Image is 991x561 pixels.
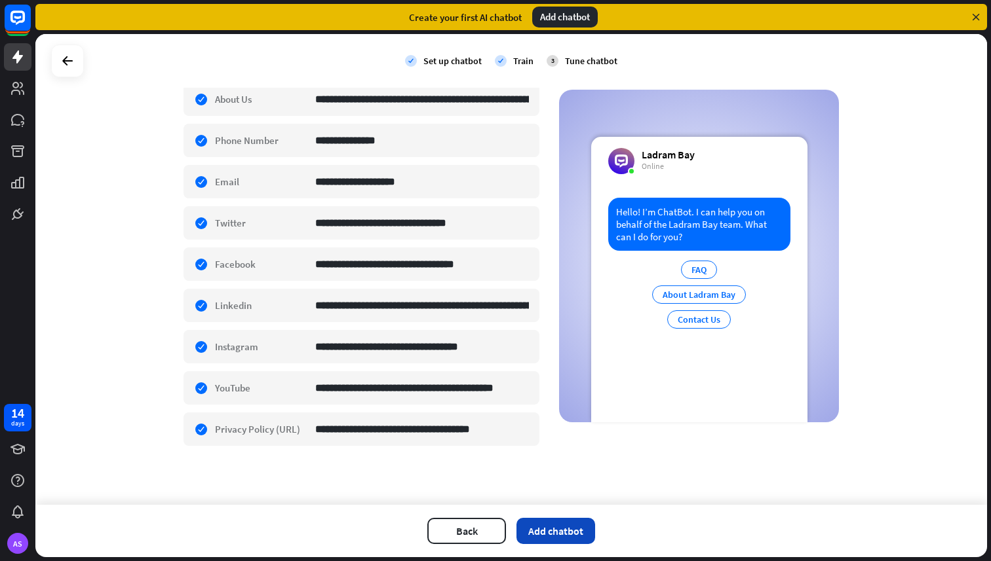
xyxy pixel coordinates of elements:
div: Hello! I’m ChatBot. I can help you on behalf of the Ladram Bay team. What can I do for you? [608,198,790,251]
div: Set up chatbot [423,55,482,67]
i: check [495,55,507,67]
button: Add chatbot [516,518,595,544]
div: 3 [547,55,558,67]
div: AS [7,533,28,554]
div: Tune chatbot [565,55,617,67]
a: 14 days [4,404,31,431]
div: Train [513,55,534,67]
button: Back [427,518,506,544]
div: days [11,419,24,428]
div: About Ladram Bay [652,285,746,304]
button: Open LiveChat chat widget [10,5,50,45]
div: 14 [11,407,24,419]
div: FAQ [681,261,717,279]
i: check [405,55,417,67]
div: Online [642,161,695,172]
div: Add chatbot [532,7,598,27]
div: Ladram Bay [642,148,695,161]
div: Create your first AI chatbot [409,11,522,24]
div: Contact Us [667,310,731,329]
